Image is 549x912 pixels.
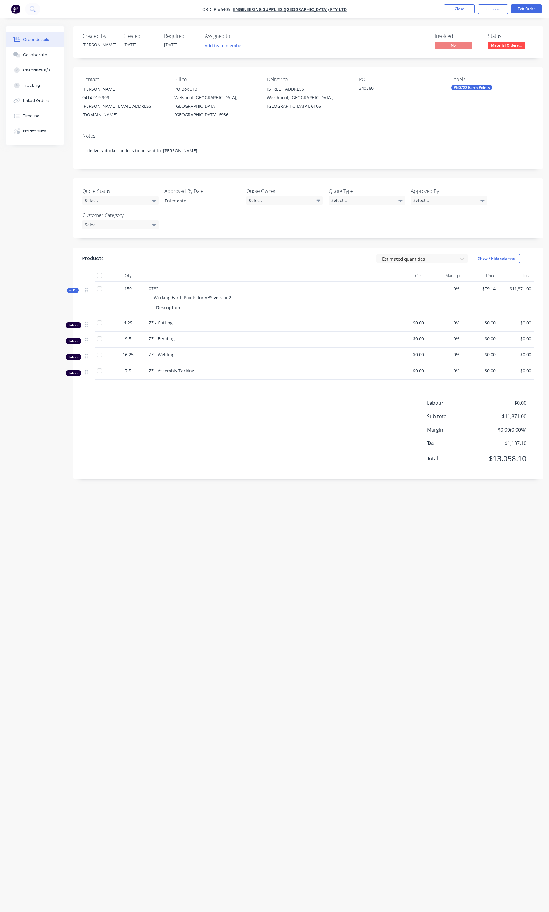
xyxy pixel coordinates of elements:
[123,42,137,48] span: [DATE]
[233,6,347,12] span: Engineering Supplies ([GEOGRAPHIC_DATA]) Pty Ltd
[205,42,246,50] button: Add team member
[429,367,460,374] span: 0%
[110,270,146,282] div: Qty
[23,83,40,88] div: Tracking
[429,335,460,342] span: 0%
[393,335,424,342] span: $0.00
[393,367,424,374] span: $0.00
[164,42,178,48] span: [DATE]
[501,367,532,374] span: $0.00
[82,196,159,205] div: Select...
[435,33,481,39] div: Invoiced
[202,6,233,12] span: Order #6405 -
[67,288,79,293] button: Kit
[125,367,131,374] span: 7.5
[501,320,532,326] span: $0.00
[82,85,165,93] div: [PERSON_NAME]
[69,288,77,293] span: Kit
[246,196,323,205] div: Select...
[501,285,532,292] span: $11,871.00
[427,455,481,462] span: Total
[23,98,49,103] div: Linked Orders
[82,93,165,102] div: 0414 919 909
[267,85,349,93] div: [STREET_ADDRESS]
[156,303,183,312] div: Description
[478,4,508,14] button: Options
[267,85,349,110] div: [STREET_ADDRESS]Welshpool, [GEOGRAPHIC_DATA], [GEOGRAPHIC_DATA], 6106
[246,187,323,195] label: Quote Owner
[488,42,525,51] button: Material Ordere...
[82,133,534,139] div: Notes
[23,67,50,73] div: Checklists 0/0
[66,370,81,376] div: Labour
[498,270,534,282] div: Total
[66,338,81,344] div: Labour
[411,196,487,205] div: Select...
[465,320,496,326] span: $0.00
[125,335,131,342] span: 9.5
[6,63,64,78] button: Checklists 0/0
[66,354,81,360] div: Labour
[473,254,520,263] button: Show / Hide columns
[427,426,481,433] span: Margin
[149,286,159,291] span: 0782
[174,77,257,82] div: Bill to
[359,85,435,93] div: 340560
[465,335,496,342] span: $0.00
[6,93,64,108] button: Linked Orders
[435,42,472,49] span: No
[390,270,426,282] div: Cost
[427,440,481,447] span: Tax
[429,285,460,292] span: 0%
[123,33,157,39] div: Created
[6,78,64,93] button: Tracking
[488,42,525,49] span: Material Ordere...
[462,270,498,282] div: Price
[82,33,116,39] div: Created by
[429,320,460,326] span: 0%
[82,187,159,195] label: Quote Status
[149,320,173,326] span: ZZ - Cutting
[82,212,159,219] label: Customer Category
[174,93,257,119] div: Welspool [GEOGRAPHIC_DATA], [GEOGRAPHIC_DATA], [GEOGRAPHIC_DATA], 6986
[267,93,349,110] div: Welshpool, [GEOGRAPHIC_DATA], [GEOGRAPHIC_DATA], 6106
[82,85,165,119] div: [PERSON_NAME]0414 919 909[PERSON_NAME][EMAIL_ADDRESS][DOMAIN_NAME]
[501,335,532,342] span: $0.00
[411,187,487,195] label: Approved By
[488,33,534,39] div: Status
[481,399,526,407] span: $0.00
[124,320,132,326] span: 4.25
[82,255,104,262] div: Products
[393,320,424,326] span: $0.00
[124,285,132,292] span: 150
[426,270,462,282] div: Markup
[6,32,64,47] button: Order details
[174,85,257,119] div: PO Box 313Welspool [GEOGRAPHIC_DATA], [GEOGRAPHIC_DATA], [GEOGRAPHIC_DATA], 6986
[154,295,231,300] span: Working Earth Points for ABS version2
[23,128,46,134] div: Profitability
[465,351,496,358] span: $0.00
[66,322,81,328] div: Labour
[481,453,526,464] span: $13,058.10
[481,413,526,420] span: $11,871.00
[82,77,165,82] div: Contact
[6,47,64,63] button: Collaborate
[465,285,496,292] span: $79.14
[444,4,475,13] button: Close
[23,37,49,42] div: Order details
[149,352,174,357] span: ZZ - Welding
[427,413,481,420] span: Sub total
[82,102,165,119] div: [PERSON_NAME][EMAIL_ADDRESS][DOMAIN_NAME]
[160,196,236,205] input: Enter date
[149,368,194,374] span: ZZ - Assembly/Packing
[481,440,526,447] span: $1,187.10
[427,399,481,407] span: Labour
[267,77,349,82] div: Deliver to
[23,113,39,119] div: Timeline
[82,220,159,229] div: Select...
[164,187,241,195] label: Approved By Date
[359,77,441,82] div: PO
[123,351,134,358] span: 16.25
[429,351,460,358] span: 0%
[451,85,492,90] div: PN0782 Earth Points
